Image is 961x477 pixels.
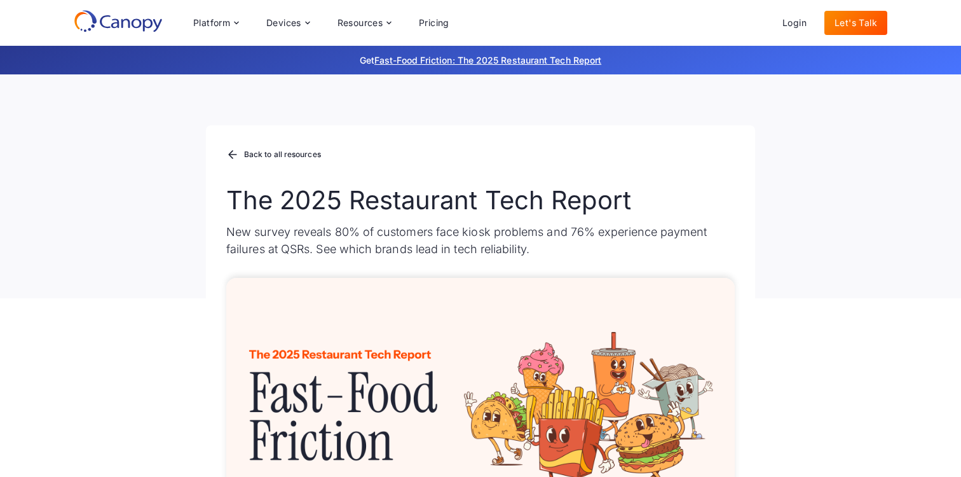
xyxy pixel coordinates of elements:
a: Back to all resources [226,147,321,163]
div: Resources [327,10,401,36]
div: Back to all resources [244,151,321,158]
a: Login [772,11,817,35]
h1: The 2025 Restaurant Tech Report [226,185,735,216]
div: Resources [337,18,383,27]
div: Platform [193,18,230,27]
a: Fast-Food Friction: The 2025 Restaurant Tech Report [374,55,601,66]
p: New survey reveals 80% of customers face kiosk problems and 76% experience payment failures at QS... [226,223,735,258]
p: Get [169,53,792,67]
div: Devices [266,18,301,27]
a: Pricing [409,11,460,35]
div: Devices [256,10,320,36]
div: Platform [183,10,249,36]
a: Let's Talk [824,11,887,35]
